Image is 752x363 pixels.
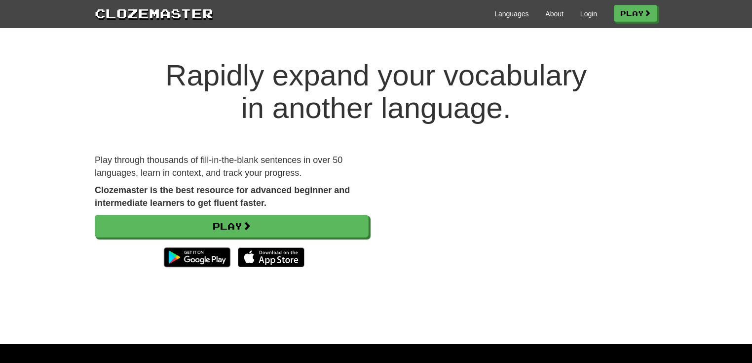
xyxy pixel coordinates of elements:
a: Play [614,5,657,22]
a: Clozemaster [95,4,213,22]
a: Login [580,9,597,19]
a: Play [95,215,369,238]
p: Play through thousands of fill-in-the-blank sentences in over 50 languages, learn in context, and... [95,154,369,179]
a: Languages [494,9,528,19]
strong: Clozemaster is the best resource for advanced beginner and intermediate learners to get fluent fa... [95,185,350,208]
img: Download_on_the_App_Store_Badge_US-UK_135x40-25178aeef6eb6b83b96f5f2d004eda3bffbb37122de64afbaef7... [238,247,304,267]
a: About [545,9,564,19]
img: Get it on Google Play [159,242,235,272]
